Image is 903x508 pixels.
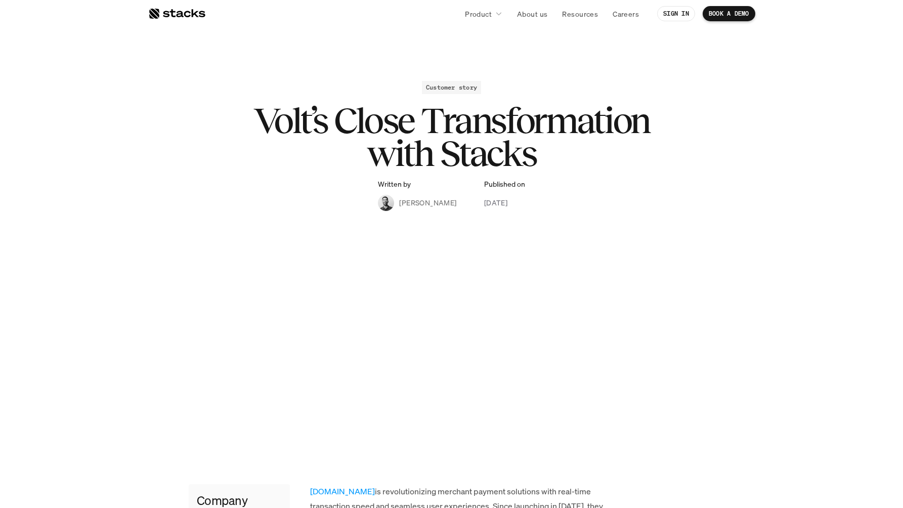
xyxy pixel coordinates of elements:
h1: Volt’s Close Transformation with Stacks [249,104,654,170]
p: Product [465,9,492,19]
a: BOOK A DEMO [703,6,755,21]
p: Careers [613,9,639,19]
a: [DOMAIN_NAME] [310,486,375,497]
h2: Customer story [426,84,477,91]
a: Careers [607,5,645,23]
p: SIGN IN [663,10,689,17]
a: About us [511,5,553,23]
p: Published on [484,180,525,189]
p: [PERSON_NAME] [399,197,456,208]
p: Resources [562,9,598,19]
p: Written by [378,180,411,189]
p: About us [517,9,547,19]
p: BOOK A DEMO [709,10,749,17]
a: SIGN IN [657,6,695,21]
a: Resources [556,5,604,23]
p: [DATE] [484,197,508,208]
